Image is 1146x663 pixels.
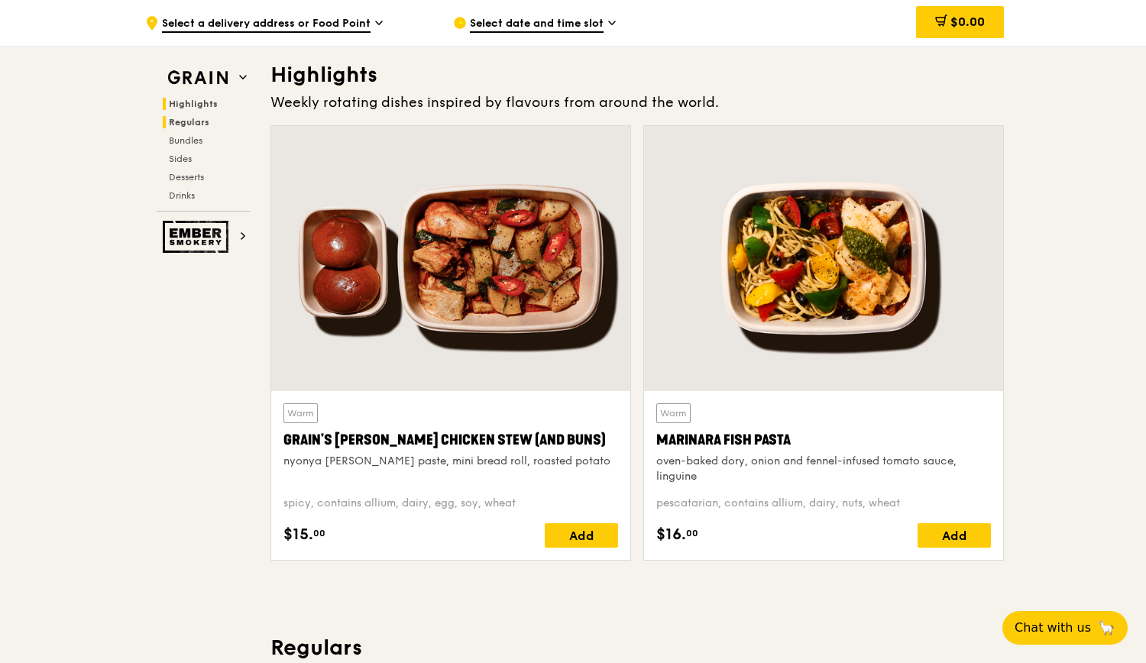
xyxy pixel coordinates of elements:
span: Desserts [169,172,204,183]
span: Chat with us [1015,619,1091,637]
div: Add [918,523,991,548]
div: Weekly rotating dishes inspired by flavours from around the world. [270,92,1004,113]
div: Warm [283,403,318,423]
img: Ember Smokery web logo [163,221,233,253]
div: Warm [656,403,691,423]
span: $16. [656,523,686,546]
img: Grain web logo [163,64,233,92]
h3: Highlights [270,61,1004,89]
span: Select a delivery address or Food Point [162,16,371,33]
div: spicy, contains allium, dairy, egg, soy, wheat [283,496,618,511]
span: Drinks [169,190,195,201]
span: $15. [283,523,313,546]
div: nyonya [PERSON_NAME] paste, mini bread roll, roasted potato [283,454,618,469]
div: oven-baked dory, onion and fennel-infused tomato sauce, linguine [656,454,991,484]
span: Sides [169,154,192,164]
span: Bundles [169,135,202,146]
span: 🦙 [1097,619,1115,637]
span: Select date and time slot [470,16,604,33]
div: Grain's [PERSON_NAME] Chicken Stew (and buns) [283,429,618,451]
span: 00 [686,527,698,539]
span: Regulars [169,117,209,128]
div: Add [545,523,618,548]
h3: Regulars [270,634,1004,661]
div: Marinara Fish Pasta [656,429,991,451]
div: pescatarian, contains allium, dairy, nuts, wheat [656,496,991,511]
span: Highlights [169,99,218,109]
button: Chat with us🦙 [1002,611,1128,645]
span: $0.00 [950,15,985,29]
span: 00 [313,527,325,539]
